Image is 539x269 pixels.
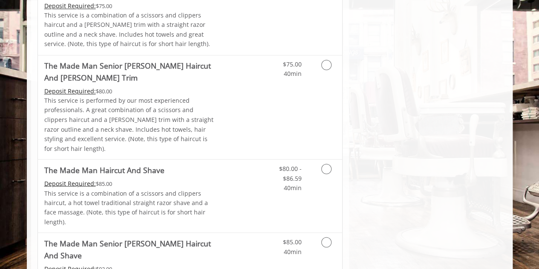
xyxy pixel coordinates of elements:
span: 40min [283,69,301,78]
span: $75.00 [282,60,301,68]
span: $85.00 [282,237,301,246]
b: The Made Man Senior [PERSON_NAME] Haircut And [PERSON_NAME] Trim [44,60,216,84]
span: $80.00 - $86.59 [279,164,301,182]
div: $85.00 [44,179,216,188]
p: This service is a combination of a scissors and clippers haircut and a [PERSON_NAME] trim with a ... [44,11,216,49]
span: This service needs some Advance to be paid before we block your appointment [44,2,96,10]
span: 40min [283,183,301,191]
span: This service needs some Advance to be paid before we block your appointment [44,179,96,187]
div: $75.00 [44,1,216,11]
p: This service is a combination of a scissors and clippers haircut, a hot towel traditional straigh... [44,188,216,227]
div: $80.00 [44,87,216,96]
b: The Made Man Haircut And Shave [44,164,164,176]
b: The Made Man Senior [PERSON_NAME] Haircut And Shave [44,237,216,261]
span: This service needs some Advance to be paid before we block your appointment [44,87,96,95]
span: 40min [283,247,301,255]
p: This service is performed by our most experienced professionals. A great combination of a scissor... [44,96,216,153]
